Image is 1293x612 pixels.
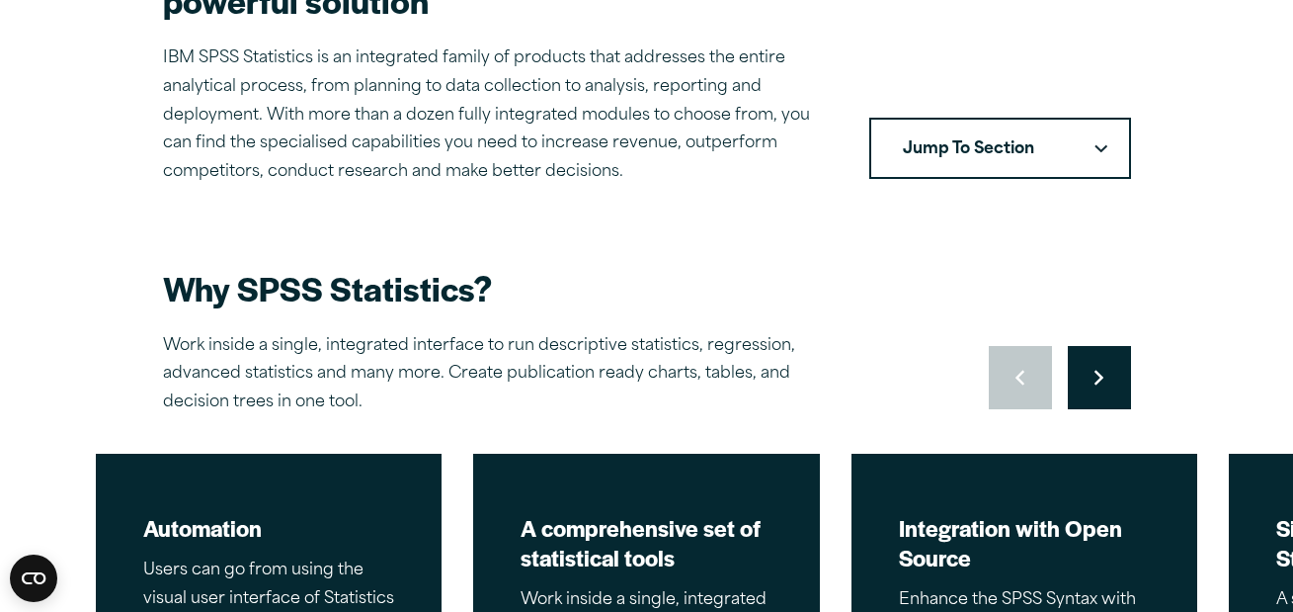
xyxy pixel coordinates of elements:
[899,513,1151,572] h2: Integration with Open Source
[869,118,1131,179] nav: Table of Contents
[163,266,854,310] h2: Why SPSS Statistics?
[1094,144,1107,153] svg: Downward pointing chevron
[163,44,822,187] p: IBM SPSS Statistics is an integrated family of products that addresses the entire analytical proc...
[1068,346,1131,409] button: Move to next slide
[521,513,772,572] h2: A comprehensive set of statistical tools
[10,555,57,602] button: Open CMP widget
[1094,370,1103,386] svg: Right pointing chevron
[163,332,854,417] p: Work inside a single, integrated interface to run descriptive statistics, regression, advanced st...
[869,118,1131,179] button: Jump To SectionDownward pointing chevron
[143,513,395,543] h2: Automation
